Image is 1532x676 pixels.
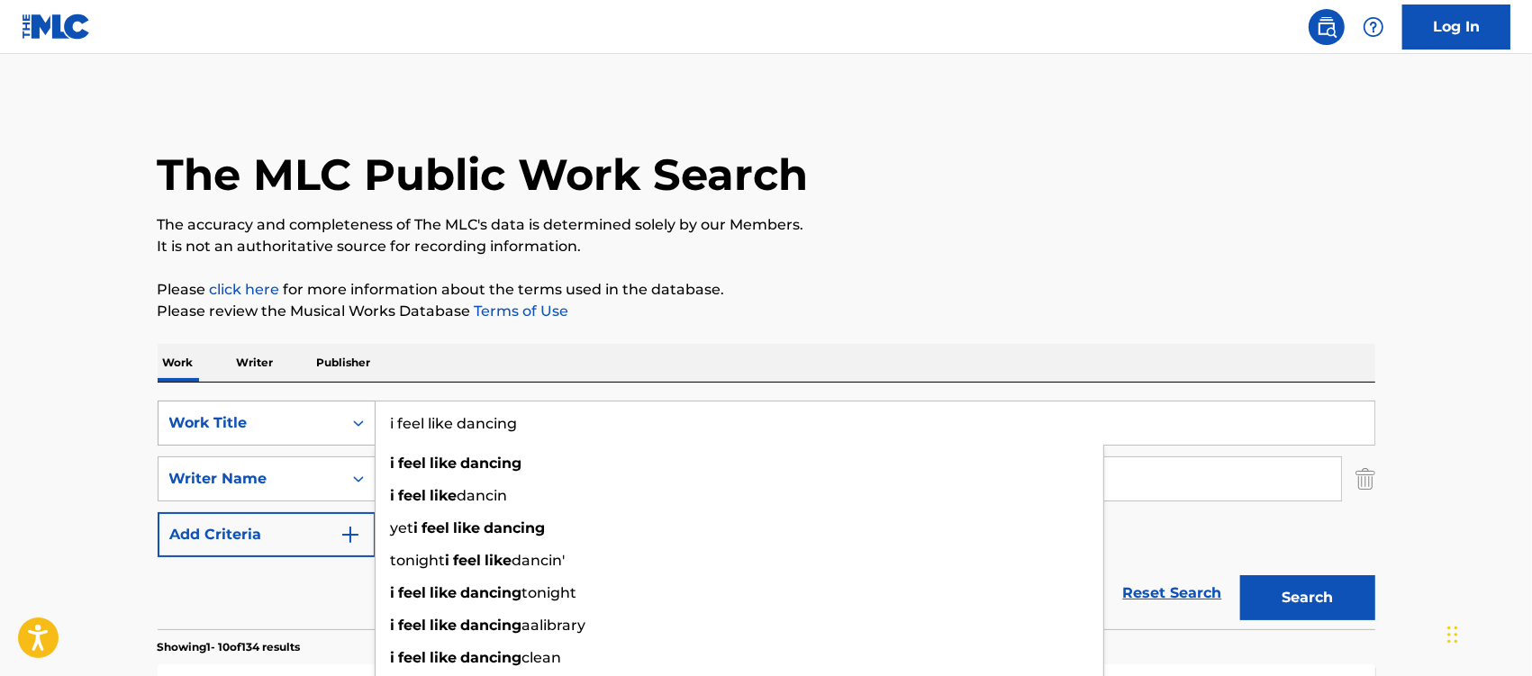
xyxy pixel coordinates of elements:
[22,14,91,40] img: MLC Logo
[1355,9,1391,45] div: Help
[512,552,566,569] span: dancin'
[431,617,458,634] strong: like
[431,487,458,504] strong: like
[522,584,577,601] span: tonight
[1402,5,1510,50] a: Log In
[158,236,1375,257] p: It is not an authoritative source for recording information.
[461,455,522,472] strong: dancing
[431,584,458,601] strong: like
[485,519,546,536] strong: dancing
[485,552,512,569] strong: like
[471,302,569,320] a: Terms of Use
[158,639,301,655] p: Showing 1 - 10 of 134 results
[461,649,522,666] strong: dancing
[391,455,395,472] strong: i
[391,649,395,666] strong: i
[461,584,522,601] strong: dancing
[399,584,427,601] strong: feel
[399,649,427,666] strong: feel
[399,617,427,634] strong: feel
[169,412,331,434] div: Work Title
[340,524,361,545] img: 9d2ae6d4665cec9f34b9.svg
[1309,9,1345,45] a: Public Search
[522,617,586,634] span: aalibrary
[391,487,395,504] strong: i
[312,344,376,382] p: Publisher
[422,519,450,536] strong: feel
[158,401,1375,629] form: Search Form
[1240,575,1375,620] button: Search
[454,552,482,569] strong: feel
[1114,573,1231,613] a: Reset Search
[158,512,376,557] button: Add Criteria
[158,148,809,202] h1: The MLC Public Work Search
[1447,608,1458,662] div: Drag
[391,584,395,601] strong: i
[399,487,427,504] strong: feel
[446,552,450,569] strong: i
[458,487,508,504] span: dancin
[231,344,279,382] p: Writer
[431,455,458,472] strong: like
[158,214,1375,236] p: The accuracy and completeness of The MLC's data is determined solely by our Members.
[391,519,414,536] span: yet
[414,519,419,536] strong: i
[158,344,199,382] p: Work
[461,617,522,634] strong: dancing
[399,455,427,472] strong: feel
[169,468,331,490] div: Writer Name
[454,519,481,536] strong: like
[1442,590,1532,676] iframe: Chat Widget
[391,552,446,569] span: tonight
[391,617,395,634] strong: i
[158,279,1375,301] p: Please for more information about the terms used in the database.
[1355,456,1375,501] img: Delete Criterion
[1363,16,1384,38] img: help
[431,649,458,666] strong: like
[158,301,1375,322] p: Please review the Musical Works Database
[1316,16,1337,38] img: search
[210,281,280,298] a: click here
[522,649,562,666] span: clean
